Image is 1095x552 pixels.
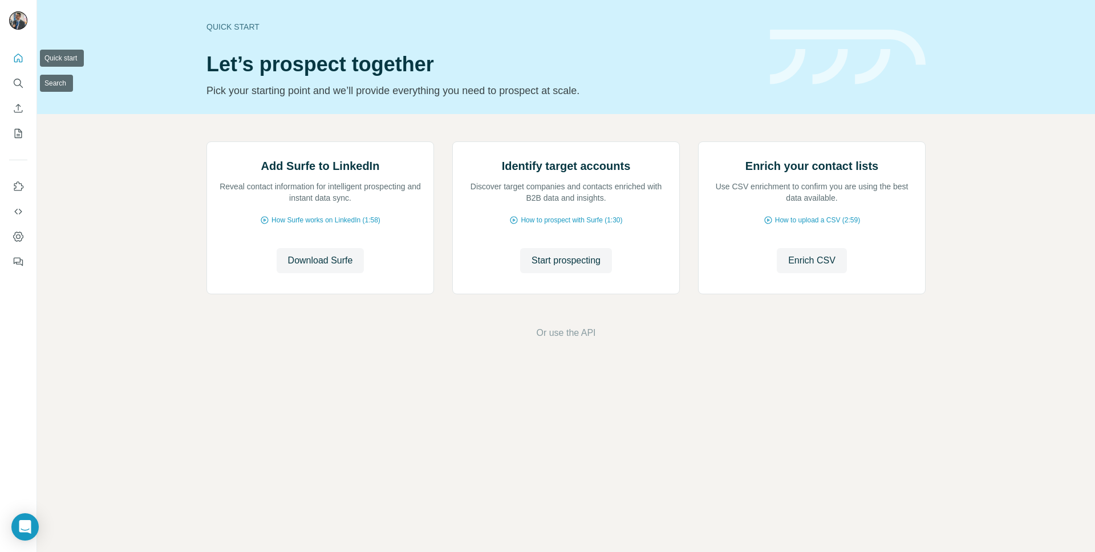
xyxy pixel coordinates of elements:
[710,181,914,204] p: Use CSV enrichment to confirm you are using the best data available.
[788,254,836,267] span: Enrich CSV
[745,158,878,174] h2: Enrich your contact lists
[521,215,622,225] span: How to prospect with Surfe (1:30)
[206,53,756,76] h1: Let’s prospect together
[206,21,756,33] div: Quick start
[502,158,631,174] h2: Identify target accounts
[9,98,27,119] button: Enrich CSV
[218,181,422,204] p: Reveal contact information for intelligent prospecting and instant data sync.
[9,226,27,247] button: Dashboard
[9,201,27,222] button: Use Surfe API
[9,176,27,197] button: Use Surfe on LinkedIn
[770,30,926,85] img: banner
[532,254,601,267] span: Start prospecting
[288,254,353,267] span: Download Surfe
[9,11,27,30] img: Avatar
[9,73,27,94] button: Search
[520,248,612,273] button: Start prospecting
[271,215,380,225] span: How Surfe works on LinkedIn (1:58)
[9,251,27,272] button: Feedback
[775,215,860,225] span: How to upload a CSV (2:59)
[536,326,595,340] button: Or use the API
[9,123,27,144] button: My lists
[11,513,39,541] div: Open Intercom Messenger
[464,181,668,204] p: Discover target companies and contacts enriched with B2B data and insights.
[777,248,847,273] button: Enrich CSV
[206,83,756,99] p: Pick your starting point and we’ll provide everything you need to prospect at scale.
[9,48,27,68] button: Quick start
[261,158,380,174] h2: Add Surfe to LinkedIn
[277,248,364,273] button: Download Surfe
